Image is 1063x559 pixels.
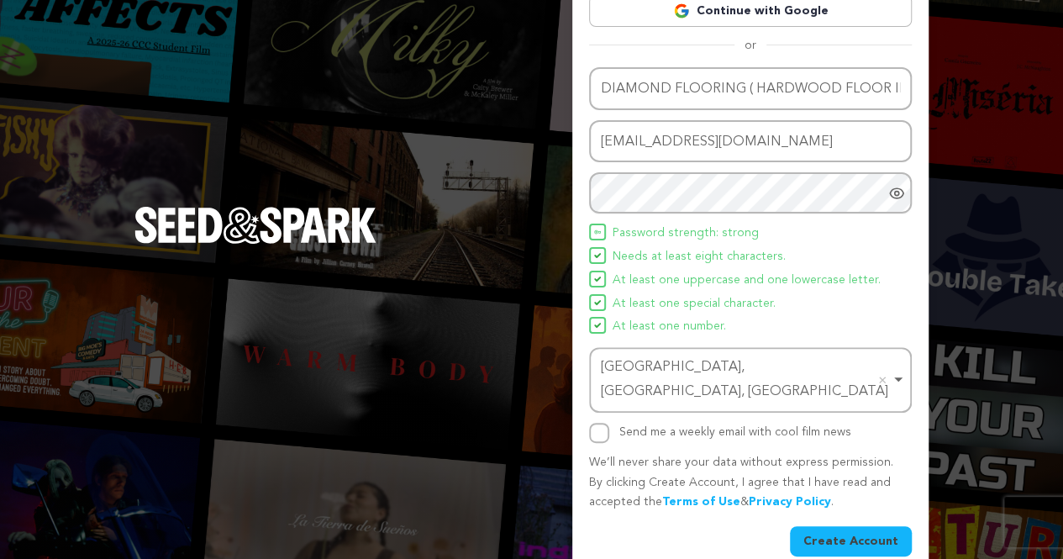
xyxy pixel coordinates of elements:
[589,67,912,110] input: Name
[734,37,766,54] span: or
[589,453,912,513] p: We’ll never share your data without express permission. By clicking Create Account, I agree that ...
[594,229,601,235] img: Seed&Spark Icon
[601,356,890,404] div: [GEOGRAPHIC_DATA], [GEOGRAPHIC_DATA], [GEOGRAPHIC_DATA]
[673,3,690,19] img: Google logo
[594,299,601,306] img: Seed&Spark Icon
[134,207,376,277] a: Seed&Spark Homepage
[662,496,740,508] a: Terms of Use
[594,252,601,259] img: Seed&Spark Icon
[613,294,776,314] span: At least one special character.
[888,185,905,202] a: Show password as plain text. Warning: this will display your password on the screen.
[613,317,726,337] span: At least one number.
[594,322,601,329] img: Seed&Spark Icon
[134,207,376,244] img: Seed&Spark Logo
[613,271,881,291] span: At least one uppercase and one lowercase letter.
[613,224,759,244] span: Password strength: strong
[589,120,912,163] input: Email address
[749,496,831,508] a: Privacy Policy
[790,526,912,556] button: Create Account
[874,372,891,388] button: Remove item: 'ChIJI-nLZdTKqlIRsxtjgyEYlms'
[613,247,786,267] span: Needs at least eight characters.
[594,276,601,282] img: Seed&Spark Icon
[619,426,851,438] label: Send me a weekly email with cool film news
